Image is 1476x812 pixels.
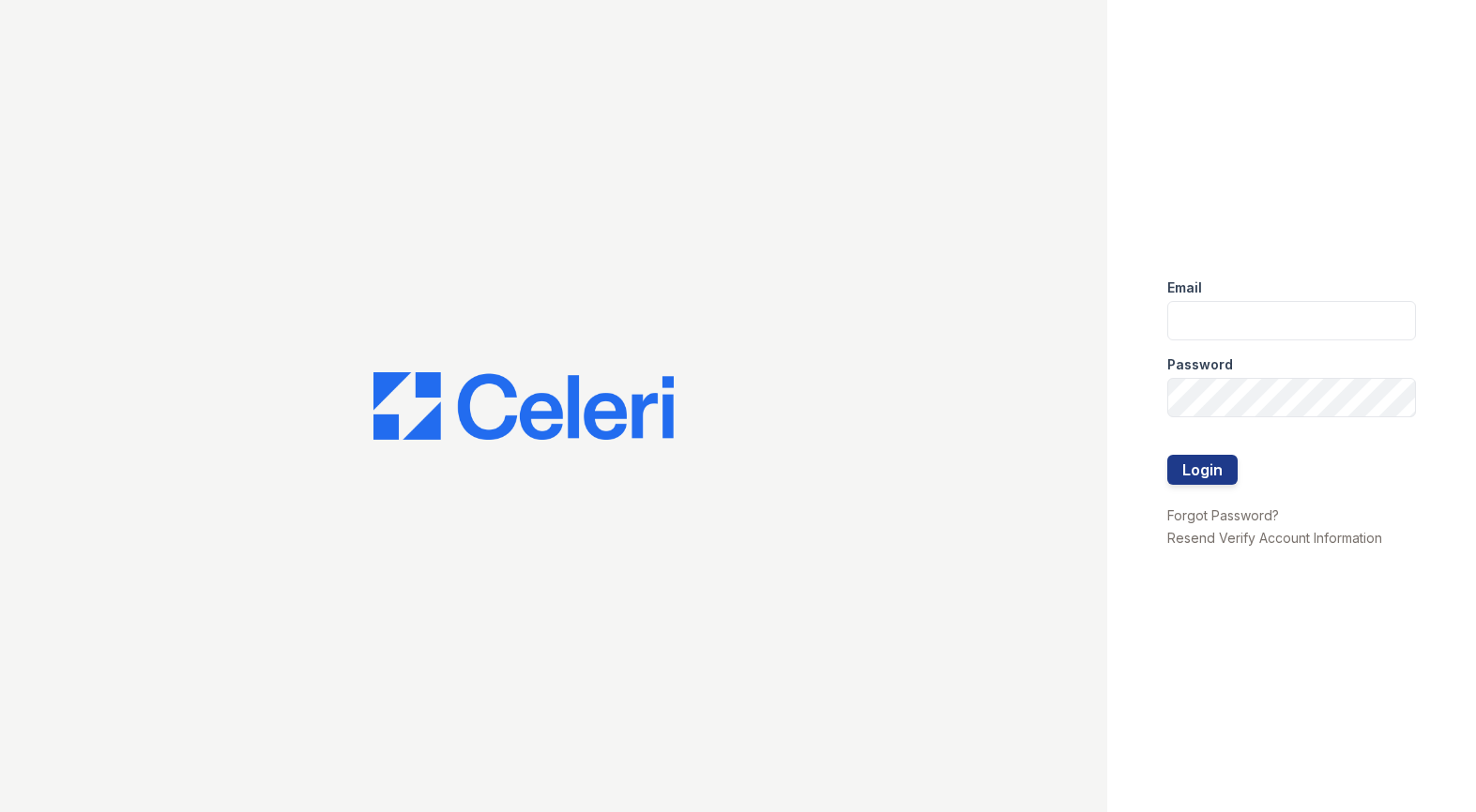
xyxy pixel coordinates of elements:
button: Login [1167,455,1238,485]
img: CE_Logo_Blue-a8612792a0a2168367f1c8372b55b34899dd931a85d93a1a3d3e32e68fde9ad4.png [373,372,674,440]
a: Resend Verify Account Information [1167,530,1382,546]
label: Email [1167,278,1202,297]
label: Password [1167,355,1233,374]
a: Forgot Password? [1167,507,1279,523]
